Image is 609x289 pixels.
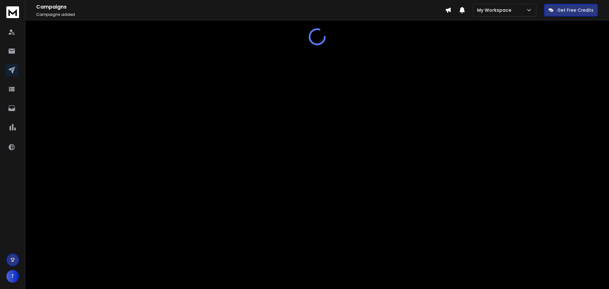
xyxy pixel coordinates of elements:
[36,12,445,17] p: Campaigns added
[6,6,19,18] img: logo
[6,270,19,283] button: T
[477,7,514,13] p: My Workspace
[544,4,598,16] button: Get Free Credits
[36,3,445,11] h1: Campaigns
[557,7,593,13] p: Get Free Credits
